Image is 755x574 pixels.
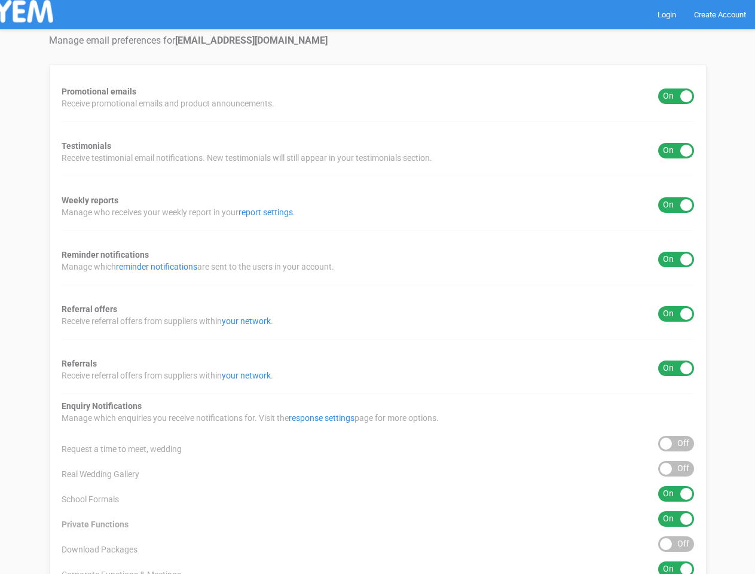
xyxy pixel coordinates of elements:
span: Private Functions [62,518,129,530]
strong: Weekly reports [62,196,118,205]
span: Receive referral offers from suppliers within . [62,370,273,381]
span: Manage which are sent to the users in your account. [62,261,334,273]
strong: Promotional emails [62,87,136,96]
a: response settings [289,413,354,423]
a: report settings [239,207,293,217]
span: Download Packages [62,544,137,555]
span: Receive testimonial email notifications. New testimonials will still appear in your testimonials ... [62,152,432,164]
span: Real Wedding Gallery [62,468,139,480]
a: reminder notifications [116,262,197,271]
strong: Reminder notifications [62,250,149,259]
span: Manage which enquiries you receive notifications for. Visit the page for more options. [62,412,439,424]
a: your network [222,371,271,380]
span: School Formals [62,493,119,505]
a: your network [222,316,271,326]
strong: Enquiry Notifications [62,401,142,411]
strong: Referral offers [62,304,117,314]
span: Manage who receives your weekly report in your . [62,206,295,218]
span: Receive referral offers from suppliers within . [62,315,273,327]
strong: [EMAIL_ADDRESS][DOMAIN_NAME] [175,35,328,46]
strong: Testimonials [62,141,111,151]
h4: Manage email preferences for [49,35,707,46]
span: Request a time to meet, wedding [62,443,182,455]
strong: Referrals [62,359,97,368]
span: Receive promotional emails and product announcements. [62,97,274,109]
